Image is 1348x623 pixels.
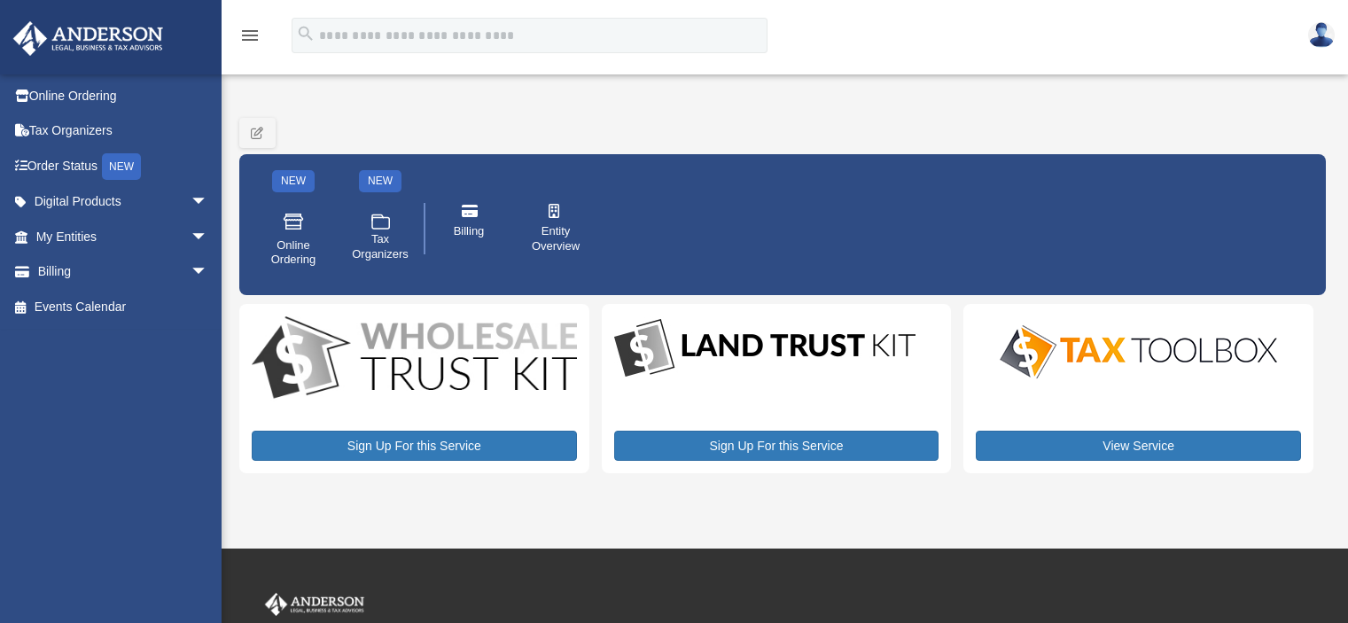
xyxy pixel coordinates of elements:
i: search [296,24,316,43]
a: Billingarrow_drop_down [12,254,235,290]
a: Sign Up For this Service [614,431,939,461]
a: Tax Organizers [343,199,417,280]
div: NEW [272,170,315,192]
img: Anderson Advisors Platinum Portal [8,21,168,56]
a: Sign Up For this Service [252,431,577,461]
a: Billing [432,191,506,266]
span: Entity Overview [531,224,580,254]
i: menu [239,25,261,46]
a: My Entitiesarrow_drop_down [12,219,235,254]
div: NEW [359,170,401,192]
div: NEW [102,153,141,180]
a: Order StatusNEW [12,148,235,184]
img: User Pic [1308,22,1335,48]
a: Online Ordering [256,199,331,280]
a: Tax Organizers [12,113,235,149]
span: Billing [454,224,485,239]
span: arrow_drop_down [191,219,226,255]
a: Online Ordering [12,78,235,113]
a: Digital Productsarrow_drop_down [12,184,226,220]
a: Events Calendar [12,289,235,324]
a: View Service [976,431,1301,461]
img: LandTrust_lgo-1.jpg [614,316,916,381]
span: arrow_drop_down [191,184,226,221]
img: WS-Trust-Kit-lgo-1.jpg [252,316,577,402]
img: Anderson Advisors Platinum Portal [261,593,368,616]
span: arrow_drop_down [191,254,226,291]
span: Online Ordering [269,238,318,269]
a: Entity Overview [518,191,593,266]
span: Tax Organizers [352,232,409,262]
a: menu [239,31,261,46]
